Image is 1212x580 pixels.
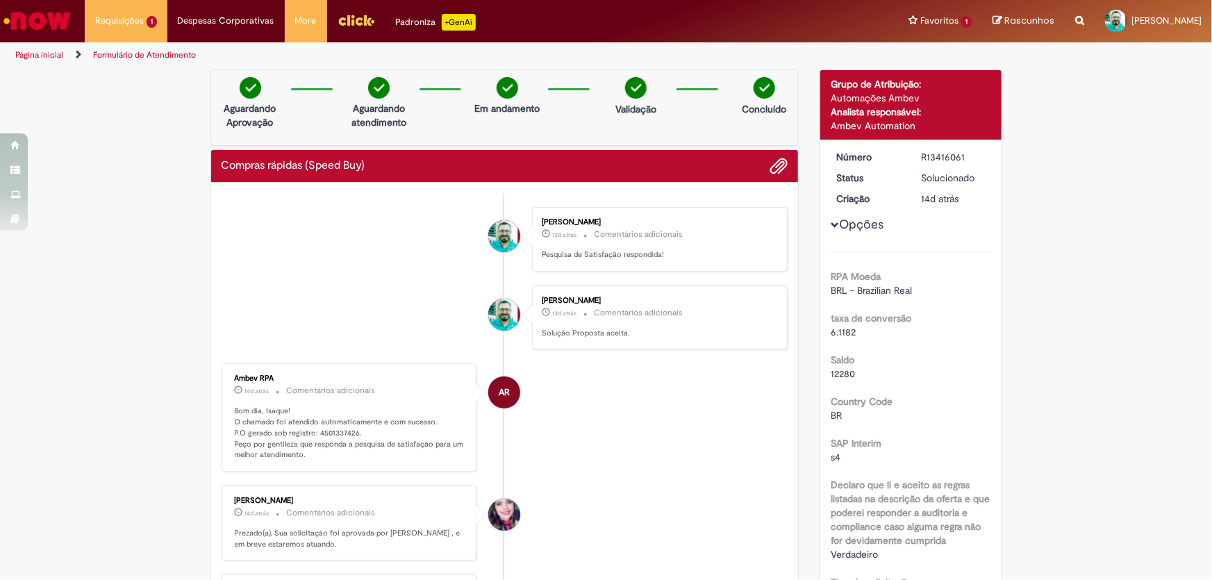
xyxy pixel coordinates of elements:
[10,42,797,68] ul: Trilhas de página
[345,101,413,129] p: Aguardando atendimento
[287,507,376,519] small: Comentários adicionais
[542,218,773,226] div: [PERSON_NAME]
[552,309,576,317] span: 13d atrás
[826,150,911,164] dt: Número
[542,297,773,305] div: [PERSON_NAME]
[178,14,274,28] span: Despesas Corporativas
[235,406,466,461] p: Bom dia, Isaque! O chamado foi atendido automaticamente e com sucesso. P.O gerado sob registro: 4...
[499,376,510,409] span: AR
[552,231,576,239] span: 13d atrás
[922,192,959,205] time: 14/08/2025 07:50:30
[961,16,972,28] span: 1
[922,192,959,205] span: 14d atrás
[147,16,157,28] span: 1
[831,367,855,380] span: 12280
[831,77,991,91] div: Grupo de Atribuição:
[552,309,576,317] time: 15/08/2025 09:26:57
[287,385,376,397] small: Comentários adicionais
[217,101,284,129] p: Aguardando Aprovação
[1131,15,1202,26] span: [PERSON_NAME]
[1004,14,1054,27] span: Rascunhos
[831,437,881,449] b: SAP Interim
[442,14,476,31] p: +GenAi
[831,395,893,408] b: Country Code
[922,171,986,185] div: Solucionado
[922,150,986,164] div: R13416061
[826,192,911,206] dt: Criação
[235,497,466,505] div: [PERSON_NAME]
[922,192,986,206] div: 14/08/2025 07:50:30
[831,451,840,463] span: s4
[831,479,990,547] b: Declaro que li e aceito as regras listadas na descrição da oferta e que poderei responder a audit...
[826,171,911,185] dt: Status
[338,10,375,31] img: click_logo_yellow_360x200.png
[245,387,269,395] span: 14d atrás
[542,249,773,260] p: Pesquisa de Satisfação respondida!
[245,509,269,517] span: 14d atrás
[368,77,390,99] img: check-circle-green.png
[235,374,466,383] div: Ambev RPA
[754,77,775,99] img: check-circle-green.png
[831,312,911,324] b: taxa de conversão
[831,119,991,133] div: Ambev Automation
[295,14,317,28] span: More
[594,307,683,319] small: Comentários adicionais
[488,499,520,531] div: Morgana Natiele Dos Santos Germann
[542,328,773,339] p: Solução Proposta aceita.
[488,299,520,331] div: Isaque Da Silva Theodoro
[240,77,261,99] img: check-circle-green.png
[245,509,269,517] time: 14/08/2025 10:23:49
[15,49,63,60] a: Página inicial
[770,157,788,175] button: Adicionar anexos
[831,548,878,561] span: Verdadeiro
[742,102,786,116] p: Concluído
[488,220,520,252] div: Isaque Da Silva Theodoro
[831,270,881,283] b: RPA Moeda
[831,105,991,119] div: Analista responsável:
[235,528,466,549] p: Prezado(a), Sua solicitação foi aprovada por [PERSON_NAME] , e em breve estaremos atuando.
[222,160,365,172] h2: Compras rápidas (Speed Buy) Histórico de tíquete
[488,376,520,408] div: Ambev RPA
[831,409,842,422] span: BR
[625,77,647,99] img: check-circle-green.png
[594,229,683,240] small: Comentários adicionais
[95,14,144,28] span: Requisições
[615,102,656,116] p: Validação
[1,7,73,35] img: ServiceNow
[396,14,476,31] div: Padroniza
[552,231,576,239] time: 15/08/2025 09:27:08
[831,284,912,297] span: BRL - Brazilian Real
[920,14,958,28] span: Favoritos
[93,49,196,60] a: Formulário de Atendimento
[497,77,518,99] img: check-circle-green.png
[474,101,540,115] p: Em andamento
[993,15,1054,28] a: Rascunhos
[245,387,269,395] time: 14/08/2025 11:01:43
[831,91,991,105] div: Automações Ambev
[831,326,856,338] span: 6.1182
[831,354,854,366] b: Saldo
